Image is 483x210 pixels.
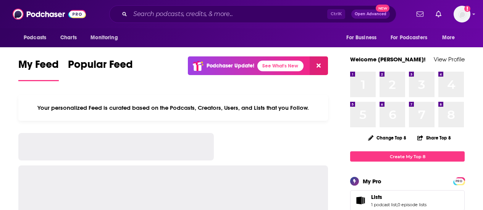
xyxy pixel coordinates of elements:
div: My Pro [363,178,381,185]
span: Popular Feed [68,58,133,75]
a: Popular Feed [68,58,133,81]
img: User Profile [454,6,470,22]
span: More [442,32,455,43]
a: 1 podcast list [371,202,397,207]
button: open menu [18,30,56,45]
img: Podchaser - Follow, Share and Rate Podcasts [13,7,86,21]
button: Show profile menu [454,6,470,22]
button: Open AdvancedNew [351,10,390,19]
a: 0 episode lists [397,202,426,207]
a: Charts [55,30,81,45]
span: Open Advanced [355,12,386,16]
div: Your personalized Feed is curated based on the Podcasts, Creators, Users, and Lists that you Follow. [18,95,328,121]
a: Create My Top 8 [350,151,465,162]
svg: Add a profile image [464,6,470,12]
button: open menu [341,30,386,45]
span: Lists [371,194,382,200]
span: Ctrl K [327,9,345,19]
p: Podchaser Update! [207,63,254,69]
a: Welcome [PERSON_NAME]! [350,56,426,63]
button: Share Top 8 [417,130,451,145]
a: Lists [353,195,368,206]
a: My Feed [18,58,59,81]
button: Change Top 8 [363,133,411,143]
span: For Podcasters [391,32,427,43]
span: Charts [60,32,77,43]
span: PRO [454,178,464,184]
a: View Profile [434,56,465,63]
span: Monitoring [90,32,118,43]
a: See What's New [257,61,304,71]
input: Search podcasts, credits, & more... [130,8,327,20]
button: open menu [85,30,128,45]
span: For Business [346,32,376,43]
button: open menu [386,30,438,45]
div: Search podcasts, credits, & more... [109,5,396,23]
a: Lists [371,194,426,200]
button: open menu [437,30,465,45]
span: Logged in as LBraverman [454,6,470,22]
span: My Feed [18,58,59,75]
span: New [376,5,389,12]
a: Show notifications dropdown [433,8,444,21]
span: , [397,202,397,207]
a: PRO [454,178,464,184]
a: Show notifications dropdown [414,8,426,21]
span: Podcasts [24,32,46,43]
